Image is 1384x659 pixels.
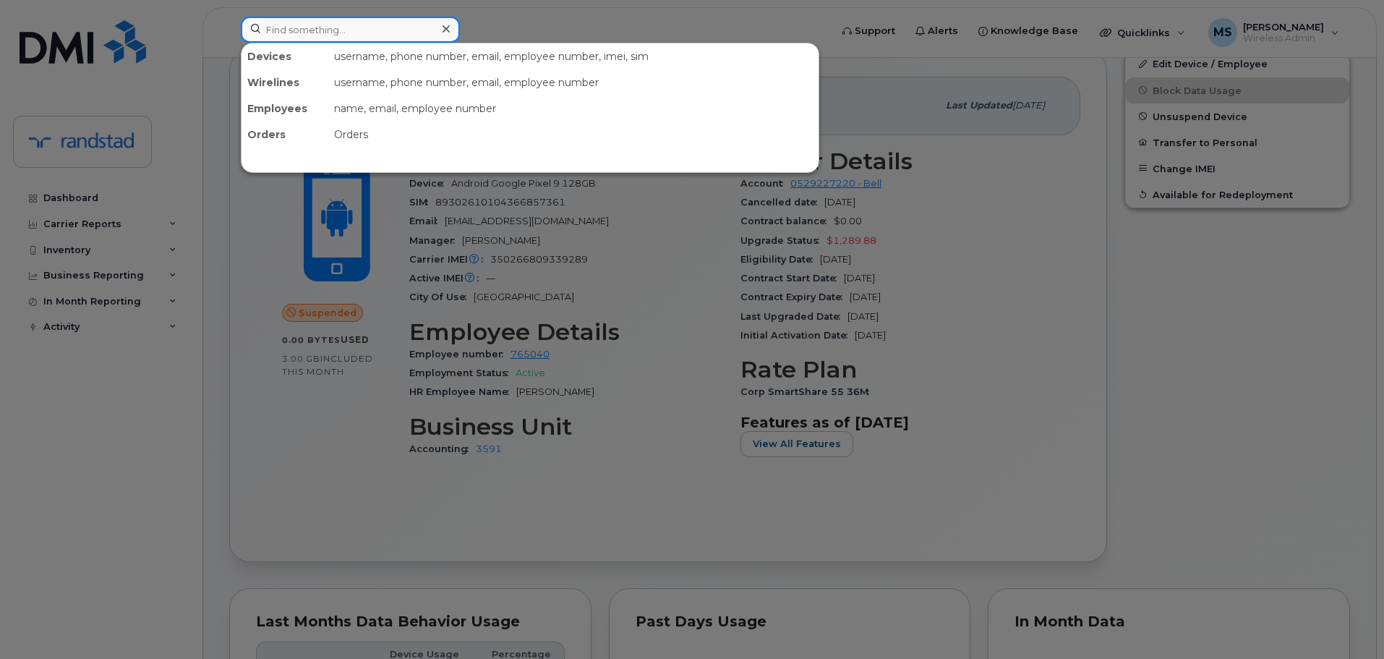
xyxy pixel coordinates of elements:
div: Orders [328,122,819,148]
div: username, phone number, email, employee number, imei, sim [328,43,819,69]
div: Devices [242,43,328,69]
div: Employees [242,95,328,122]
div: Orders [242,122,328,148]
input: Find something... [241,17,460,43]
div: Wirelines [242,69,328,95]
div: username, phone number, email, employee number [328,69,819,95]
div: name, email, employee number [328,95,819,122]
